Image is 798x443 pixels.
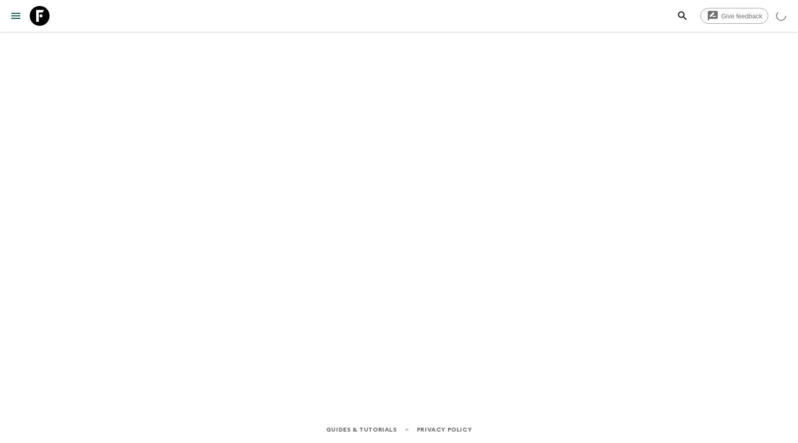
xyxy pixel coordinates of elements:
a: Guides & Tutorials [326,424,397,435]
button: menu [6,6,26,26]
button: search adventures [673,6,692,26]
a: Give feedback [700,8,768,24]
span: Give feedback [716,12,768,20]
a: Privacy Policy [417,424,472,435]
